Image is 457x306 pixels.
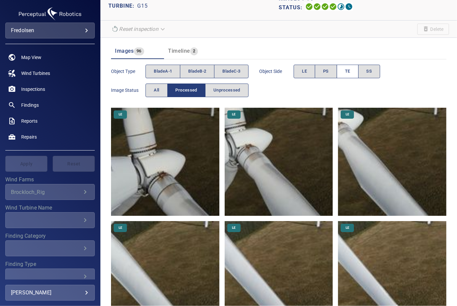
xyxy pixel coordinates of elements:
p: TURBINE: [108,2,137,10]
span: Findings [21,102,39,108]
img: fredolsen-logo [17,5,83,23]
span: Repairs [21,134,37,140]
a: findings noActive [5,97,95,113]
button: SS [358,65,380,78]
button: bladeC-3 [214,65,249,78]
a: inspections noActive [5,81,95,97]
button: bladeB-2 [180,65,214,78]
button: bladeA-1 [145,65,180,78]
span: LE [302,68,307,75]
button: PS [315,65,337,78]
label: Finding Category [5,233,95,239]
svg: ML Processing 100% [329,3,337,11]
div: Wind Farms [5,184,95,200]
span: Unprocessed [213,87,240,94]
span: PS [323,68,329,75]
span: Unable to delete the inspection due to your user permissions [417,24,449,35]
button: TE [337,65,359,78]
span: Object type [111,68,145,75]
span: LE [115,225,126,230]
span: LE [342,112,353,117]
div: objectType [145,65,249,78]
span: bladeC-3 [222,68,240,75]
div: Reset inspection [108,23,169,35]
svg: Selecting 100% [321,3,329,11]
button: Processed [167,84,205,97]
a: windturbines noActive [5,65,95,81]
span: 96 [134,47,144,55]
span: Map View [21,54,41,61]
div: fredolsen [11,25,89,36]
span: Image Status [111,87,145,93]
a: map noActive [5,49,95,65]
span: LE [228,112,240,117]
button: LE [294,65,315,78]
svg: Uploading 100% [305,3,313,11]
div: Finding Type [5,269,95,284]
div: Brockloch_Rig [11,189,81,195]
svg: Matching 16% [337,3,345,11]
span: SS [367,68,372,75]
div: [PERSON_NAME] [11,287,89,298]
span: All [154,87,159,94]
span: Reports [21,118,37,124]
span: bladeA-1 [154,68,172,75]
a: reports noActive [5,113,95,129]
svg: Data Formatted 100% [313,3,321,11]
label: Wind Turbine Name [5,205,95,211]
span: Timeline [168,48,190,54]
span: LE [115,112,126,117]
button: Unprocessed [205,84,249,97]
span: LE [228,225,240,230]
p: G15 [137,2,148,10]
div: Finding Category [5,240,95,256]
span: Wind Turbines [21,70,50,77]
span: bladeB-2 [188,68,206,75]
p: Status: [279,3,305,12]
a: repairs noActive [5,129,95,145]
label: Wind Farms [5,177,95,182]
div: objectSide [294,65,380,78]
div: fredolsen [5,23,95,38]
div: Unable to reset the inspection due to your user permissions [108,23,169,35]
button: All [145,84,167,97]
span: Inspections [21,86,45,92]
span: Images [115,48,134,54]
div: imageStatus [145,84,249,97]
svg: Classification 0% [345,3,353,11]
span: Processed [176,87,197,94]
span: Object Side [259,68,294,75]
span: 2 [190,47,198,55]
span: LE [342,225,353,230]
label: Finding Type [5,262,95,267]
div: Wind Turbine Name [5,212,95,228]
em: Reset inspection [119,26,158,32]
span: TE [345,68,350,75]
